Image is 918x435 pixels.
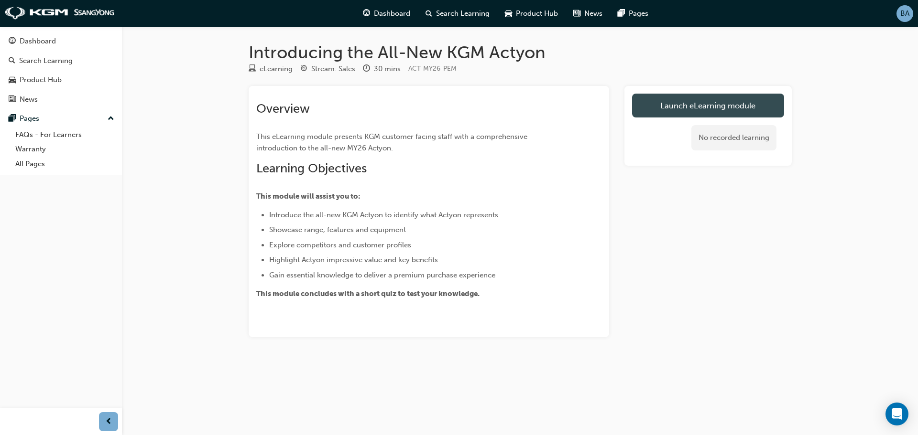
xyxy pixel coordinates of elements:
[11,127,118,142] a: FAQs - For Learners
[256,289,480,298] span: This module concludes with a short quiz to test your knowledge.
[260,64,293,74] div: eLearning
[900,8,909,19] span: BA
[256,192,361,201] span: This module will assist you to:
[505,8,512,20] span: car-icon
[691,125,776,150] div: No recorded learning
[4,110,118,127] button: Pages
[20,94,38,105] div: News
[108,113,114,125] span: up-icon
[269,271,495,279] span: Gain essential knowledge to deliver a premium purchase experience
[436,8,490,19] span: Search Learning
[11,142,118,157] a: Warranty
[20,36,56,47] div: Dashboard
[632,94,784,117] a: Launch eLearning module
[311,64,355,74] div: Stream: Sales
[885,403,908,425] div: Open Intercom Messenger
[9,57,15,65] span: search-icon
[374,8,410,19] span: Dashboard
[573,8,580,20] span: news-icon
[300,65,307,74] span: target-icon
[20,113,39,124] div: Pages
[9,95,16,104] span: news-icon
[300,63,355,75] div: Stream
[9,115,16,123] span: pages-icon
[629,8,648,19] span: Pages
[418,4,497,23] a: search-iconSearch Learning
[105,416,112,428] span: prev-icon
[497,4,566,23] a: car-iconProduct Hub
[426,8,432,20] span: search-icon
[355,4,418,23] a: guage-iconDashboard
[363,63,401,75] div: Duration
[249,42,792,63] h1: Introducing the All-New KGM Actyon
[896,5,913,22] button: BA
[363,8,370,20] span: guage-icon
[566,4,610,23] a: news-iconNews
[9,76,16,85] span: car-icon
[516,8,558,19] span: Product Hub
[4,32,118,50] a: Dashboard
[269,211,498,219] span: Introduce the all-new KGM Actyon to identify what Actyon represents
[618,8,625,20] span: pages-icon
[4,52,118,70] a: Search Learning
[269,225,406,234] span: Showcase range, features and equipment
[610,4,656,23] a: pages-iconPages
[584,8,602,19] span: News
[20,74,62,85] div: Product Hub
[363,65,370,74] span: clock-icon
[249,65,256,74] span: learningResourceType_ELEARNING-icon
[249,63,293,75] div: Type
[269,255,438,264] span: Highlight Actyon impressive value and key benefits
[5,7,115,20] img: kgm
[256,132,529,152] span: This eLearning module presents KGM customer facing staff with a comprehensive introduction to the...
[4,31,118,110] button: DashboardSearch LearningProduct HubNews
[4,91,118,108] a: News
[269,241,411,249] span: Explore competitors and customer profiles
[256,101,310,116] span: Overview
[9,37,16,46] span: guage-icon
[4,71,118,89] a: Product Hub
[374,64,401,74] div: 30 mins
[408,64,457,73] span: Learning resource code
[11,157,118,171] a: All Pages
[19,55,73,66] div: Search Learning
[256,161,367,176] span: Learning Objectives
